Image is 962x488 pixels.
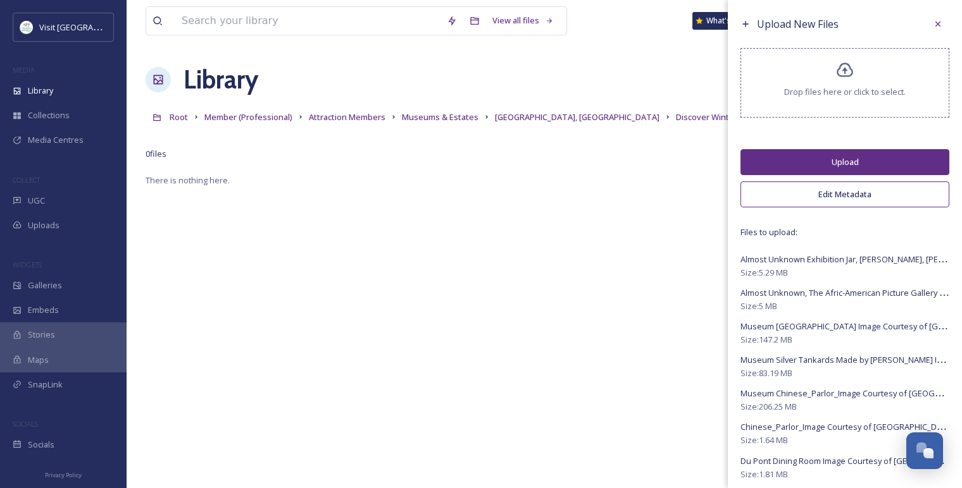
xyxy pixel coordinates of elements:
span: Files to upload: [740,226,949,238]
a: View all files [486,8,560,33]
span: Privacy Policy [45,471,82,479]
a: Attraction Members [309,109,385,125]
span: Embeds [28,304,59,316]
span: UGC [28,195,45,207]
span: SnapLink [28,379,63,391]
span: Root [170,111,188,123]
span: Library [28,85,53,97]
span: Member (Professional) [204,111,292,123]
span: Collections [28,109,70,121]
button: Upload [740,149,949,175]
a: Privacy Policy [45,467,82,482]
input: Search your library [175,7,440,35]
span: Size: 1.81 MB [740,468,788,480]
span: Visit [GEOGRAPHIC_DATA] [39,21,137,33]
button: Open Chat [906,432,943,469]
span: Socials [28,439,54,451]
span: Size: 206.25 MB [740,401,797,413]
button: Edit Metadata [740,181,949,207]
span: [GEOGRAPHIC_DATA], [GEOGRAPHIC_DATA] [495,111,659,123]
span: There is nothing here. [146,174,230,186]
span: Maps [28,354,49,366]
span: Size: 83.19 MB [740,367,792,379]
a: [GEOGRAPHIC_DATA], [GEOGRAPHIC_DATA] [495,109,659,125]
span: Stories [28,329,55,341]
span: Upload New Files [757,17,839,31]
span: Attraction Members [309,111,385,123]
span: 0 file s [146,148,166,160]
span: Uploads [28,219,59,231]
a: What's New [692,12,756,30]
span: Media Centres [28,134,84,146]
span: Discover Winterthur (2025) [676,111,778,123]
span: Galleries [28,279,62,291]
span: Size: 1.64 MB [740,434,788,446]
span: Museums & Estates [402,111,478,123]
span: Drop files here or click to select. [784,86,906,98]
span: WIDGETS [13,260,42,269]
a: Root [170,109,188,125]
a: Museums & Estates [402,109,478,125]
span: MEDIA [13,65,35,75]
span: Size: 5.29 MB [740,267,788,279]
a: Library [184,61,258,99]
span: Size: 5 MB [740,300,777,312]
span: COLLECT [13,175,40,185]
span: SOCIALS [13,419,38,429]
a: Member (Professional) [204,109,292,125]
a: Discover Winterthur (2025) [676,109,778,125]
span: Size: 147.2 MB [740,334,792,346]
img: download%20%281%29.jpeg [20,21,33,34]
